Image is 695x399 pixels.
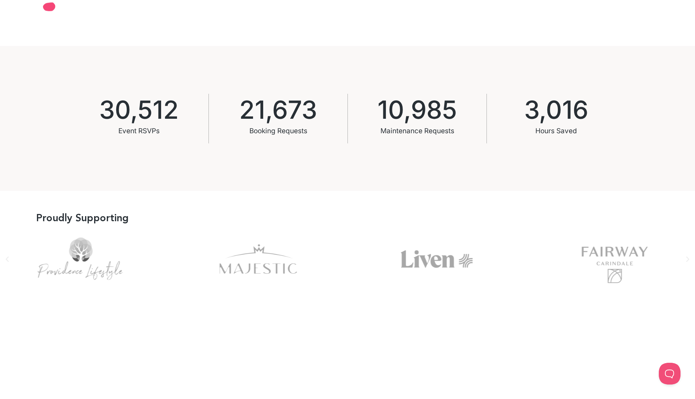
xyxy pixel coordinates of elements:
[178,230,339,288] div: Majestic
[99,97,179,122] span: 30,512
[178,230,339,288] div: 3 / 11
[659,363,681,385] iframe: Toggle Customer Support
[357,230,517,288] div: Liven
[4,256,11,263] div: Previous slide
[684,256,691,263] div: Next slide
[378,97,457,122] span: 10,985
[239,122,317,140] div: Booking Requests
[357,230,517,288] div: 4 / 11
[99,122,179,140] div: Event RSVPs
[239,97,317,122] span: 21,673
[524,122,588,140] div: Hours Saved
[36,213,129,223] h3: Proudly Supporting
[524,97,588,122] span: 3,016
[378,122,457,140] div: Maintenance Requests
